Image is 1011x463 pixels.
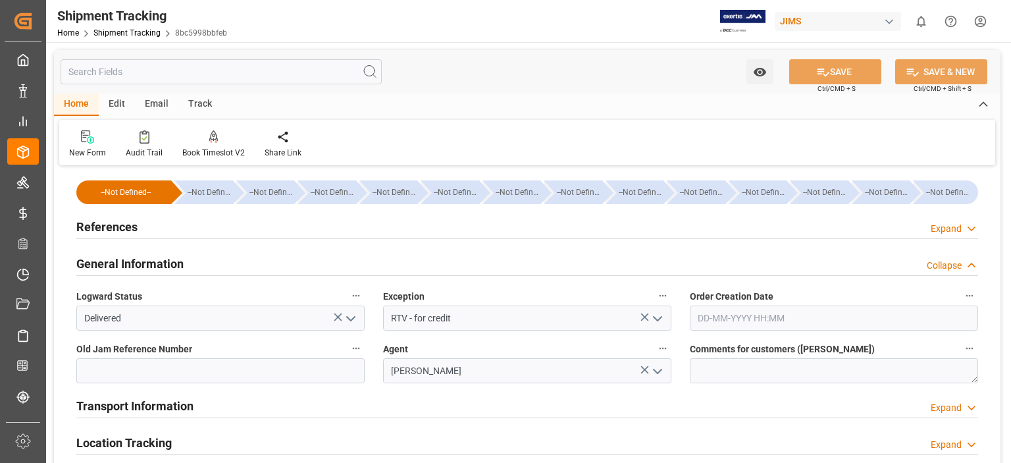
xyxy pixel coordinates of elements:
[690,290,773,304] span: Order Creation Date
[340,308,360,329] button: open menu
[61,59,382,84] input: Search Fields
[249,180,295,204] div: --Not Defined--
[961,287,978,304] button: Order Creation Date
[654,340,671,357] button: Agent
[76,397,194,415] h2: Transport Information
[865,180,910,204] div: --Not Defined--
[57,28,79,38] a: Home
[926,180,972,204] div: --Not Defined--
[729,180,787,204] div: --Not Defined--
[265,147,301,159] div: Share Link
[931,401,962,415] div: Expand
[76,180,171,204] div: --Not Defined--
[76,434,172,452] h2: Location Tracking
[817,84,856,94] span: Ctrl/CMD + S
[76,255,184,273] h2: General Information
[359,180,418,204] div: --Not Defined--
[99,94,135,116] div: Edit
[895,59,987,84] button: SAVE & NEW
[667,180,725,204] div: --Not Defined--
[931,438,962,452] div: Expand
[619,180,664,204] div: --Not Defined--
[927,259,962,273] div: Collapse
[496,180,541,204] div: --Not Defined--
[348,287,365,304] button: Logward Status
[90,180,162,204] div: --Not Defined--
[383,290,425,304] span: Exception
[174,180,233,204] div: --Not Defined--
[135,94,178,116] div: Email
[906,7,936,36] button: show 0 new notifications
[742,180,787,204] div: --Not Defined--
[690,342,875,356] span: Comments for customers ([PERSON_NAME])
[647,308,667,329] button: open menu
[76,306,365,331] input: Type to search/select
[654,287,671,304] button: Exception
[913,180,978,204] div: --Not Defined--
[690,306,978,331] input: DD-MM-YYYY HH:MM
[383,306,671,331] input: Type to search/select
[720,10,765,33] img: Exertis%20JAM%20-%20Email%20Logo.jpg_1722504956.jpg
[647,361,667,381] button: open menu
[311,180,356,204] div: --Not Defined--
[93,28,161,38] a: Shipment Tracking
[680,180,725,204] div: --Not Defined--
[236,180,295,204] div: --Not Defined--
[298,180,356,204] div: --Not Defined--
[178,94,222,116] div: Track
[126,147,163,159] div: Audit Trail
[76,342,192,356] span: Old Jam Reference Number
[775,12,901,31] div: JIMS
[373,180,418,204] div: --Not Defined--
[606,180,664,204] div: --Not Defined--
[775,9,906,34] button: JIMS
[557,180,602,204] div: --Not Defined--
[434,180,479,204] div: --Not Defined--
[76,290,142,304] span: Logward Status
[789,59,881,84] button: SAVE
[936,7,966,36] button: Help Center
[54,94,99,116] div: Home
[931,222,962,236] div: Expand
[69,147,106,159] div: New Form
[914,84,972,94] span: Ctrl/CMD + Shift + S
[482,180,541,204] div: --Not Defined--
[961,340,978,357] button: Comments for customers ([PERSON_NAME])
[852,180,910,204] div: --Not Defined--
[790,180,848,204] div: --Not Defined--
[383,342,408,356] span: Agent
[348,340,365,357] button: Old Jam Reference Number
[803,180,848,204] div: --Not Defined--
[421,180,479,204] div: --Not Defined--
[544,180,602,204] div: --Not Defined--
[188,180,233,204] div: --Not Defined--
[182,147,245,159] div: Book Timeslot V2
[746,59,773,84] button: open menu
[57,6,227,26] div: Shipment Tracking
[76,218,138,236] h2: References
